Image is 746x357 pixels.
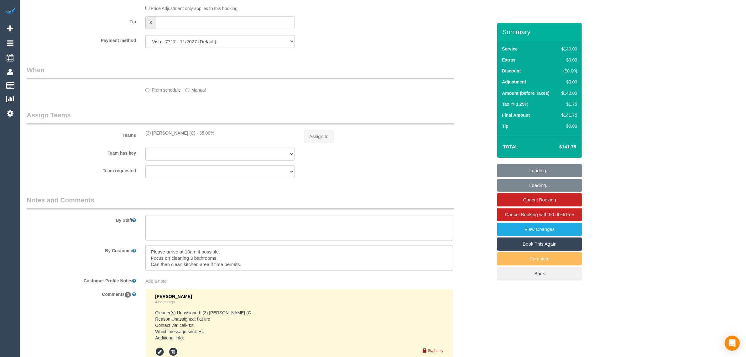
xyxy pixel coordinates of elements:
[502,112,530,118] label: Final Amount
[22,289,141,297] label: Comments
[185,88,189,92] input: Manual
[428,349,443,353] small: Staff only
[497,267,582,280] a: Back
[559,57,577,63] div: $0.00
[145,85,181,93] label: From schedule
[145,130,295,136] div: (3) [PERSON_NAME] (C) - 35.00%
[559,123,577,129] div: $0.00
[22,148,141,156] label: Team has key
[559,79,577,85] div: $0.00
[502,68,521,74] label: Discount
[185,85,206,93] label: Manual
[502,28,579,35] h3: Summary
[22,275,141,284] label: Customer Profile Notes
[27,65,454,79] legend: When
[502,46,518,52] label: Service
[155,300,175,304] a: 4 hours ago
[502,101,528,107] label: Tax @ 1.25%
[497,208,582,221] a: Cancel Booking with 50.00% Fee
[559,46,577,52] div: $140.00
[725,336,740,351] div: Open Intercom Messenger
[497,223,582,236] a: View Changes
[145,16,156,29] span: $
[155,310,443,341] pre: Cleaner(s) Unassigned: (3) [PERSON_NAME] (C Reason Unassigned: flat tire Contact via: call- txt W...
[22,215,141,223] label: By Staff
[497,237,582,251] a: Book This Again
[559,101,577,107] div: $1.75
[502,123,509,129] label: Tip
[22,245,141,254] label: By Customer
[155,294,192,299] span: [PERSON_NAME]
[145,88,149,92] input: From schedule
[22,130,141,138] label: Teams
[151,6,237,11] span: Price Adjustment only applies to this booking
[497,193,582,206] a: Cancel Booking
[22,35,141,44] label: Payment method
[4,6,16,15] img: Automaid Logo
[505,212,574,217] span: Cancel Booking with 50.00% Fee
[540,144,576,150] h4: $141.75
[503,144,518,149] strong: Total
[502,90,549,96] label: Amount (before Taxes)
[145,279,167,284] span: Add a note
[559,68,577,74] div: ($0.00)
[502,79,526,85] label: Adjustment
[22,165,141,174] label: Team requested
[559,90,577,96] div: $140.00
[27,195,454,210] legend: Notes and Comments
[502,57,515,63] label: Extras
[22,16,141,25] label: Tip
[125,292,131,298] span: 3
[27,110,454,125] legend: Assign Teams
[559,112,577,118] div: $141.75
